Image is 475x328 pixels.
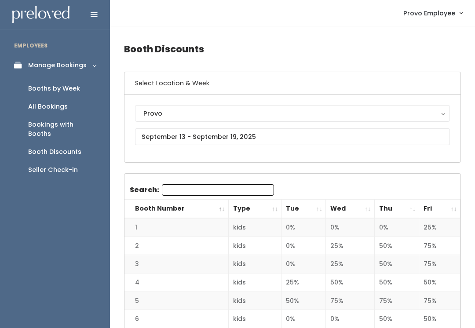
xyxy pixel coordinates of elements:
[162,184,274,196] input: Search:
[28,147,81,157] div: Booth Discounts
[325,292,374,310] td: 75%
[374,273,419,292] td: 50%
[281,200,326,219] th: Tue: activate to sort column ascending
[374,292,419,310] td: 75%
[325,255,374,273] td: 25%
[228,218,281,237] td: kids
[374,255,419,273] td: 50%
[124,37,461,61] h4: Booth Discounts
[325,237,374,255] td: 25%
[281,273,326,292] td: 25%
[28,165,78,175] div: Seller Check-in
[419,292,460,310] td: 75%
[28,84,80,93] div: Booths by Week
[228,292,281,310] td: kids
[143,109,442,118] div: Provo
[135,105,450,122] button: Provo
[325,200,374,219] th: Wed: activate to sort column ascending
[403,8,455,18] span: Provo Employee
[124,273,228,292] td: 4
[325,273,374,292] td: 50%
[281,218,326,237] td: 0%
[325,218,374,237] td: 0%
[124,200,228,219] th: Booth Number: activate to sort column descending
[228,200,281,219] th: Type: activate to sort column ascending
[419,273,460,292] td: 50%
[124,292,228,310] td: 5
[419,200,460,219] th: Fri: activate to sort column ascending
[28,120,96,138] div: Bookings with Booths
[228,273,281,292] td: kids
[130,184,274,196] label: Search:
[419,237,460,255] td: 75%
[281,292,326,310] td: 50%
[374,218,419,237] td: 0%
[419,218,460,237] td: 25%
[124,237,228,255] td: 2
[374,237,419,255] td: 50%
[228,237,281,255] td: kids
[124,218,228,237] td: 1
[28,102,68,111] div: All Bookings
[374,200,419,219] th: Thu: activate to sort column ascending
[281,237,326,255] td: 0%
[395,4,471,22] a: Provo Employee
[12,6,69,23] img: preloved logo
[228,255,281,273] td: kids
[419,255,460,273] td: 75%
[135,128,450,145] input: September 13 - September 19, 2025
[124,255,228,273] td: 3
[281,255,326,273] td: 0%
[28,61,87,70] div: Manage Bookings
[124,72,460,95] h6: Select Location & Week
